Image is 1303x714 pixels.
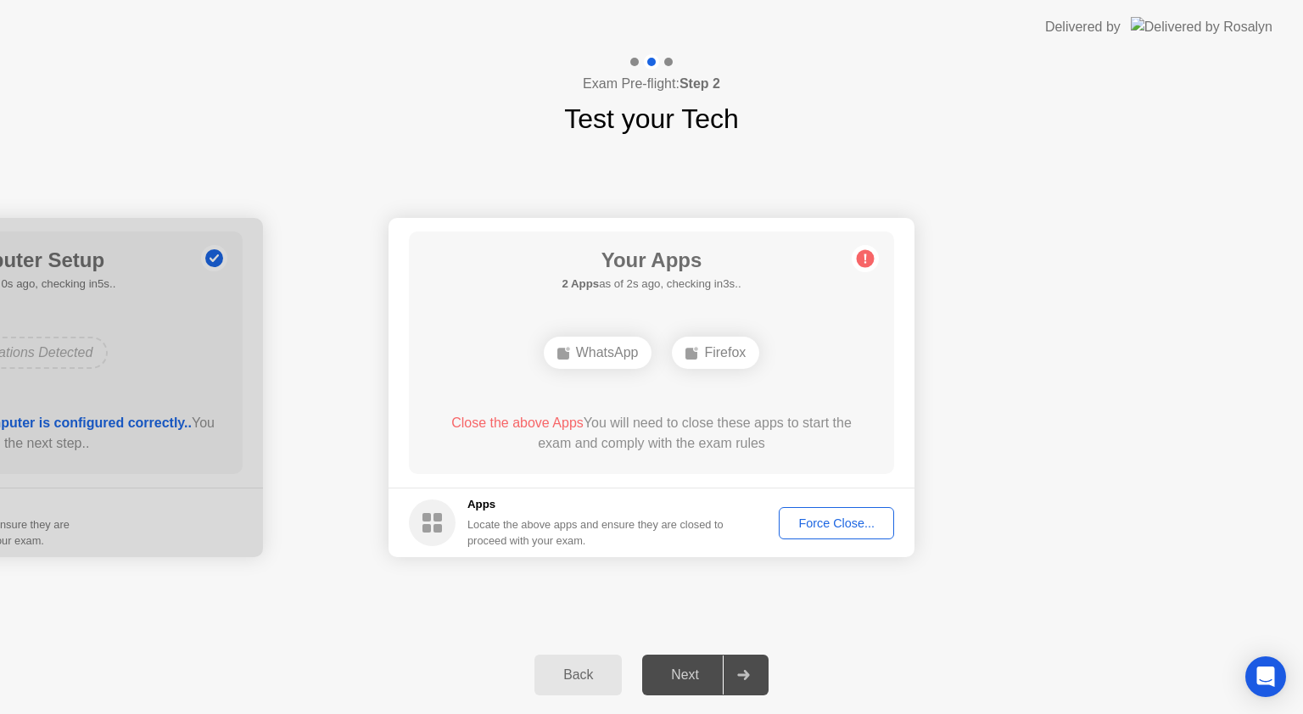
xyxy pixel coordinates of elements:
h5: Apps [467,496,724,513]
h1: Test your Tech [564,98,739,139]
div: Firefox [672,337,759,369]
b: 2 Apps [562,277,599,290]
b: Step 2 [679,76,720,91]
h5: as of 2s ago, checking in3s.. [562,276,741,293]
button: Back [534,655,622,695]
img: Delivered by Rosalyn [1131,17,1272,36]
div: Locate the above apps and ensure they are closed to proceed with your exam. [467,516,724,549]
div: Force Close... [785,516,888,530]
div: WhatsApp [544,337,652,369]
h4: Exam Pre-flight: [583,74,720,94]
div: Next [647,667,723,683]
span: Close the above Apps [451,416,584,430]
button: Next [642,655,769,695]
div: You will need to close these apps to start the exam and comply with the exam rules [433,413,870,454]
h1: Your Apps [562,245,741,276]
div: Delivered by [1045,17,1121,37]
button: Force Close... [779,507,894,539]
div: Open Intercom Messenger [1245,656,1286,697]
div: Back [540,667,617,683]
